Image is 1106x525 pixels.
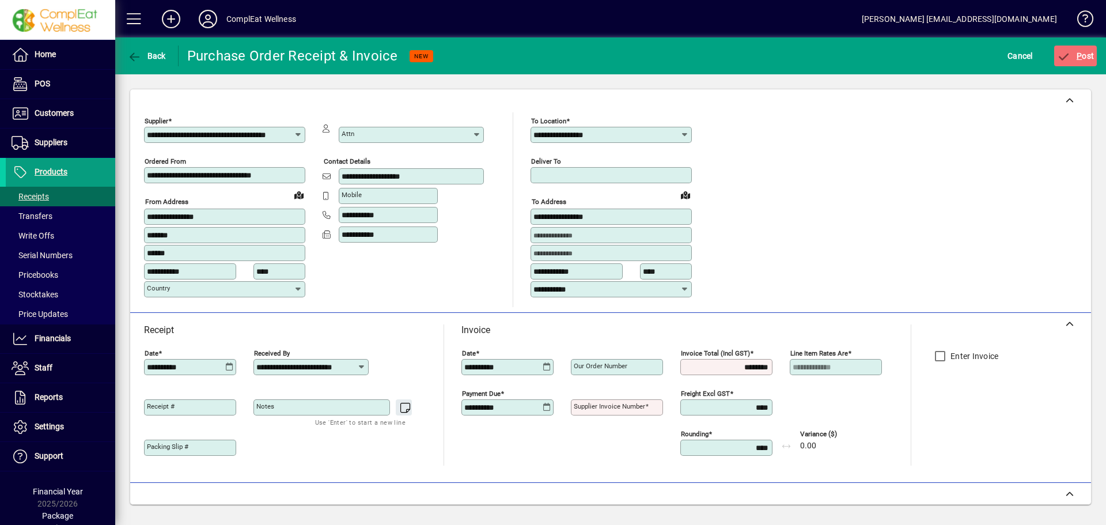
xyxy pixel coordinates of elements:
span: Cancel [1007,47,1033,65]
button: Back [124,46,169,66]
span: Financials [35,334,71,343]
span: Stocktakes [12,290,58,299]
button: Post [1054,46,1097,66]
mat-label: To location [531,117,566,125]
mat-label: Freight excl GST [681,390,730,398]
span: Staff [35,363,52,372]
mat-label: Notes [256,402,274,410]
span: Customers [35,108,74,118]
a: Serial Numbers [6,245,115,265]
mat-label: Date [462,349,476,357]
a: POS [6,70,115,99]
span: Products [35,167,67,176]
mat-label: Attn [342,130,354,138]
span: ost [1057,51,1094,61]
span: Back [127,51,166,61]
span: Reports [35,392,63,402]
app-page-header-button: Back [115,46,179,66]
mat-label: Rounding [681,430,709,438]
a: Knowledge Base [1069,2,1092,40]
mat-label: Our order number [574,362,627,370]
span: Pricebooks [12,270,58,280]
span: NEW [414,52,429,60]
span: 0.00 [800,441,816,451]
a: Reports [6,383,115,412]
span: Suppliers [35,138,67,147]
span: P [1077,51,1082,61]
a: Financials [6,324,115,353]
mat-label: Supplier [145,117,168,125]
a: View on map [676,186,695,204]
span: Support [35,451,63,460]
a: Settings [6,413,115,441]
a: Suppliers [6,129,115,157]
mat-label: Payment due [462,390,501,398]
span: Price Updates [12,309,68,319]
span: Financial Year [33,487,83,496]
button: Add [153,9,190,29]
mat-label: Mobile [342,191,362,199]
mat-label: Deliver To [531,157,561,165]
span: Home [35,50,56,59]
button: Profile [190,9,226,29]
span: Transfers [12,211,52,221]
div: ComplEat Wellness [226,10,296,28]
a: Staff [6,354,115,383]
mat-label: Country [147,284,170,292]
mat-label: Date [145,349,158,357]
label: Enter Invoice [948,350,998,362]
a: Customers [6,99,115,128]
mat-label: Received by [254,349,290,357]
mat-label: Packing Slip # [147,443,188,451]
span: Write Offs [12,231,54,240]
span: Serial Numbers [12,251,73,260]
span: Package [42,511,73,520]
button: Cancel [1005,46,1036,66]
mat-hint: Use 'Enter' to start a new line [315,416,406,429]
a: Pricebooks [6,265,115,285]
div: Purchase Order Receipt & Invoice [187,47,398,65]
span: Settings [35,422,64,431]
a: Price Updates [6,304,115,324]
a: Home [6,40,115,69]
mat-label: Receipt # [147,402,175,410]
a: Write Offs [6,226,115,245]
a: Support [6,442,115,471]
mat-label: Line item rates are [790,349,848,357]
span: POS [35,79,50,88]
span: Variance ($) [800,430,869,438]
a: Stocktakes [6,285,115,304]
div: [PERSON_NAME] [EMAIL_ADDRESS][DOMAIN_NAME] [862,10,1057,28]
mat-label: Supplier invoice number [574,402,645,410]
a: Receipts [6,187,115,206]
mat-label: Invoice Total (incl GST) [681,349,750,357]
span: Receipts [12,192,49,201]
a: View on map [290,186,308,204]
mat-label: Ordered from [145,157,186,165]
a: Transfers [6,206,115,226]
